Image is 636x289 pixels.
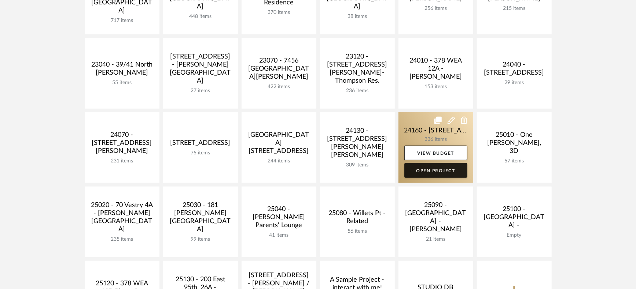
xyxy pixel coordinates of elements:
div: 27 items [169,88,232,94]
div: 236 items [326,88,389,94]
div: 23070 - 7456 [GEOGRAPHIC_DATA][PERSON_NAME] [247,57,310,84]
div: 422 items [247,84,310,90]
div: 370 items [247,10,310,16]
div: 25090 - [GEOGRAPHIC_DATA] - [PERSON_NAME] [404,201,467,236]
div: 244 items [247,158,310,164]
div: 215 items [483,5,546,12]
div: 41 items [247,232,310,239]
div: Empty [483,232,546,239]
div: 24040 - [STREET_ADDRESS] [483,61,546,80]
div: 55 items [91,80,154,86]
a: View Budget [404,146,467,160]
div: 99 items [169,236,232,243]
div: 24010 - 378 WEA 12A - [PERSON_NAME] [404,57,467,84]
div: 25080 - Willets Pt - Related [326,209,389,228]
div: 25040 - [PERSON_NAME] Parents' Lounge [247,205,310,232]
div: 25010 - One [PERSON_NAME], 3D [483,131,546,158]
a: Open Project [404,163,467,178]
div: 25030 - 181 [PERSON_NAME][GEOGRAPHIC_DATA] [169,201,232,236]
div: 309 items [326,162,389,168]
div: 57 items [483,158,546,164]
div: 23120 - [STREET_ADDRESS][PERSON_NAME]-Thompson Res. [326,53,389,88]
div: 153 items [404,84,467,90]
div: 448 items [169,14,232,20]
div: 38 items [326,14,389,20]
div: 23040 - 39/41 North [PERSON_NAME] [91,61,154,80]
div: 717 items [91,18,154,24]
div: [GEOGRAPHIC_DATA][STREET_ADDRESS] [247,131,310,158]
div: 24130 - [STREET_ADDRESS][PERSON_NAME][PERSON_NAME] [326,127,389,162]
div: [STREET_ADDRESS] [169,139,232,150]
div: 25020 - 70 Vestry 4A - [PERSON_NAME][GEOGRAPHIC_DATA] [91,201,154,236]
div: 25100 - [GEOGRAPHIC_DATA] - [483,205,546,232]
div: [STREET_ADDRESS] - [PERSON_NAME][GEOGRAPHIC_DATA] [169,53,232,88]
div: 235 items [91,236,154,243]
div: 21 items [404,236,467,243]
div: 56 items [326,228,389,234]
div: 231 items [91,158,154,164]
div: 75 items [169,150,232,156]
div: 29 items [483,80,546,86]
div: 256 items [404,5,467,12]
div: 24070 - [STREET_ADDRESS][PERSON_NAME] [91,131,154,158]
